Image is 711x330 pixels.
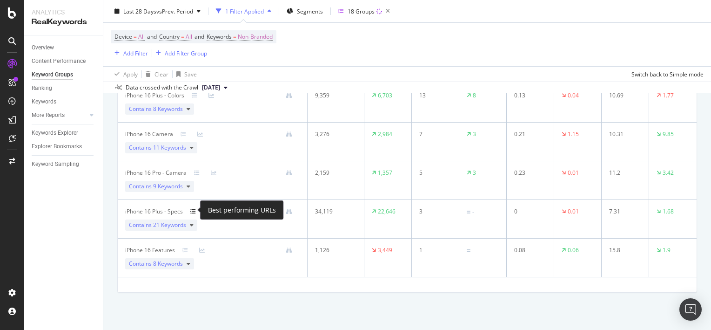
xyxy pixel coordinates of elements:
[154,70,168,78] div: Clear
[473,169,476,177] div: 3
[514,246,543,254] div: 0.08
[419,246,448,254] div: 1
[315,169,352,177] div: 2,159
[419,207,448,216] div: 3
[212,4,275,19] button: 1 Filter Applied
[467,249,470,252] img: Equal
[32,97,56,107] div: Keywords
[419,169,448,177] div: 5
[225,7,264,15] div: 1 Filter Applied
[663,246,671,254] div: 1.9
[378,91,392,100] div: 6,703
[32,128,96,138] a: Keywords Explorer
[32,97,96,107] a: Keywords
[378,246,392,254] div: 3,449
[514,169,543,177] div: 0.23
[186,30,192,43] span: All
[628,67,704,82] button: Switch back to Simple mode
[32,110,87,120] a: More Reports
[514,130,543,138] div: 0.21
[32,159,79,169] div: Keyword Sampling
[472,208,474,216] div: -
[32,142,96,151] a: Explorer Bookmarks
[129,221,186,229] span: Contains
[233,33,236,41] span: =
[32,7,95,17] div: Analytics
[111,48,148,59] button: Add Filter
[514,207,543,216] div: 0
[568,169,579,177] div: 0.01
[631,70,704,78] div: Switch back to Simple mode
[153,144,186,151] span: 11 Keywords
[568,207,579,216] div: 0.01
[315,91,352,100] div: 9,359
[123,70,138,78] div: Apply
[184,70,197,78] div: Save
[202,83,220,92] span: 2025 Sep. 21st
[123,7,156,15] span: Last 28 Days
[32,83,52,93] div: Ranking
[165,49,207,57] div: Add Filter Group
[123,49,148,57] div: Add Filter
[208,205,276,216] div: Best performing URLs
[472,247,474,255] div: -
[181,33,184,41] span: =
[129,182,183,191] span: Contains
[126,83,198,92] div: Data crossed with the Crawl
[609,207,638,216] div: 7.31
[514,91,543,100] div: 0.13
[153,221,186,229] span: 21 Keywords
[138,30,145,43] span: All
[315,246,352,254] div: 1,126
[315,130,352,138] div: 3,276
[125,91,184,100] div: iPhone 16 Plus - Colors
[147,33,157,41] span: and
[419,130,448,138] div: 7
[663,91,674,100] div: 1.77
[153,105,183,113] span: 8 Keywords
[467,211,470,213] img: Equal
[125,130,173,138] div: iPhone 16 Camera
[32,70,73,80] div: Keyword Groups
[134,33,137,41] span: =
[32,17,95,27] div: RealKeywords
[32,56,86,66] div: Content Performance
[129,105,183,113] span: Contains
[32,70,96,80] a: Keyword Groups
[125,169,187,177] div: iPhone 16 Pro - Camera
[198,82,231,93] button: [DATE]
[129,144,186,152] span: Contains
[348,7,375,15] div: 18 Groups
[156,7,193,15] span: vs Prev. Period
[173,67,197,82] button: Save
[473,130,476,138] div: 3
[663,169,674,177] div: 3.42
[142,67,168,82] button: Clear
[32,83,96,93] a: Ranking
[125,207,183,216] div: iPhone 16 Plus - Specs
[32,43,96,53] a: Overview
[207,33,232,41] span: Keywords
[609,246,638,254] div: 15.8
[32,159,96,169] a: Keyword Sampling
[609,130,638,138] div: 10.31
[609,91,638,100] div: 10.69
[195,33,204,41] span: and
[32,128,78,138] div: Keywords Explorer
[32,110,65,120] div: More Reports
[125,246,175,254] div: iPhone 16 Features
[32,56,96,66] a: Content Performance
[111,4,204,19] button: Last 28 DaysvsPrev. Period
[473,91,476,100] div: 8
[238,30,273,43] span: Non-Branded
[111,67,138,82] button: Apply
[129,260,183,268] span: Contains
[663,130,674,138] div: 9.85
[153,260,183,268] span: 8 Keywords
[32,142,82,151] div: Explorer Bookmarks
[283,4,327,19] button: Segments
[153,182,183,190] span: 9 Keywords
[568,246,579,254] div: 0.06
[32,43,54,53] div: Overview
[378,130,392,138] div: 2,984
